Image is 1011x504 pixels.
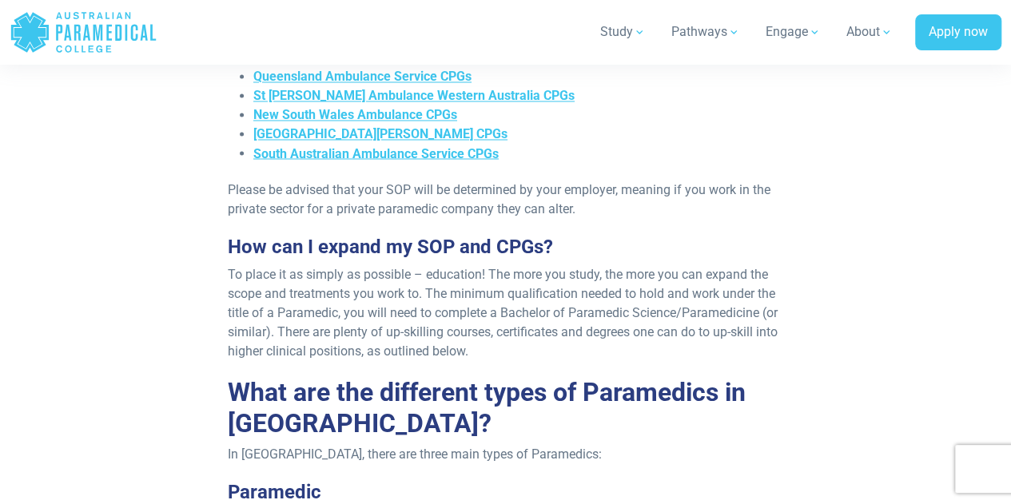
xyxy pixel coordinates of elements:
[228,235,553,257] span: How can I expand my SOP and CPGs?
[10,6,157,58] a: Australian Paramedical College
[228,446,602,461] span: In [GEOGRAPHIC_DATA], there are three main types of Paramedics:
[228,480,321,502] strong: Paramedic
[253,126,507,141] a: [GEOGRAPHIC_DATA][PERSON_NAME] CPGs
[837,10,902,54] a: About
[253,145,499,161] a: South Australian Ambulance Service CPGs
[228,181,770,216] span: Please be advised that your SOP will be determined by your employer, meaning if you work in the p...
[915,14,1001,51] a: Apply now
[253,88,575,103] a: St [PERSON_NAME] Ambulance Western Australia CPGs
[662,10,750,54] a: Pathways
[756,10,830,54] a: Engage
[253,107,457,122] a: New South Wales Ambulance CPGs
[228,376,746,437] span: What are the different types of Paramedics in [GEOGRAPHIC_DATA]?
[253,69,472,84] a: Queensland Ambulance Service CPGs
[228,266,778,358] span: To place it as simply as possible – education! The more you study, the more you can expand the sc...
[591,10,655,54] a: Study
